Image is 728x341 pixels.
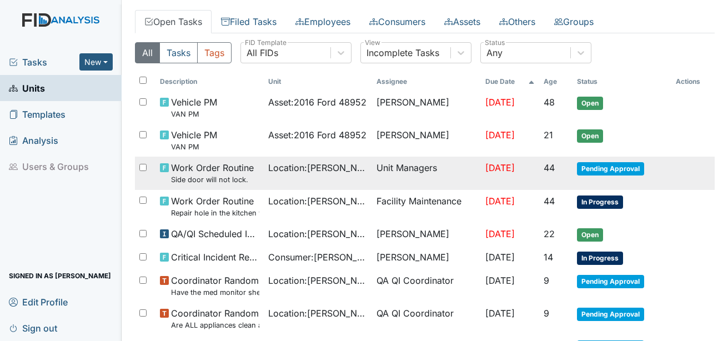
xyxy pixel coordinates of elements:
span: QA/QI Scheduled Inspection [171,227,259,240]
a: Open Tasks [135,10,212,33]
span: Asset : 2016 Ford 48952 [268,128,366,142]
span: 21 [544,129,553,141]
a: Others [490,10,545,33]
button: Tags [197,42,232,63]
div: Any [486,46,503,59]
small: VAN PM [171,109,217,119]
span: Location : [PERSON_NAME]. ICF [268,161,368,174]
span: 44 [544,195,555,207]
td: Unit Managers [372,157,480,189]
span: Pending Approval [577,162,644,175]
span: Location : [PERSON_NAME]. ICF [268,227,368,240]
span: Vehicle PM VAN PM [171,96,217,119]
span: Open [577,129,603,143]
span: [DATE] [485,275,515,286]
a: Assets [435,10,490,33]
span: 44 [544,162,555,173]
small: Are ALL appliances clean and working properly? [171,320,259,330]
td: [PERSON_NAME] [372,223,480,246]
td: [PERSON_NAME] [372,246,480,269]
span: 9 [544,308,549,319]
small: Side door will not lock. [171,174,254,185]
small: VAN PM [171,142,217,152]
td: [PERSON_NAME] [372,91,480,124]
span: Location : [PERSON_NAME]. ICF [268,307,368,320]
a: Tasks [9,56,79,69]
span: Work Order Routine Side door will not lock. [171,161,254,185]
small: Repair hole in the kitchen wall. [171,208,259,218]
span: Templates [9,106,66,123]
span: 22 [544,228,555,239]
th: Actions [671,72,715,91]
span: Asset : 2016 Ford 48952 [268,96,366,109]
span: Location : [PERSON_NAME]. ICF [268,194,368,208]
a: Filed Tasks [212,10,286,33]
span: Coordinator Random Have the med monitor sheets been filled out? [171,274,259,298]
span: [DATE] [485,195,515,207]
span: [DATE] [485,252,515,263]
th: Toggle SortBy [539,72,573,91]
td: Facility Maintenance [372,190,480,223]
span: 14 [544,252,553,263]
span: Location : [PERSON_NAME]. ICF [268,274,368,287]
span: Signed in as [PERSON_NAME] [9,267,111,284]
span: 48 [544,97,555,108]
span: [DATE] [485,129,515,141]
span: [DATE] [485,228,515,239]
button: New [79,53,113,71]
div: All FIDs [247,46,278,59]
span: Sign out [9,319,57,337]
span: Consumer : [PERSON_NAME] [268,250,368,264]
div: Incomplete Tasks [366,46,439,59]
span: Open [577,228,603,242]
input: Toggle All Rows Selected [139,77,147,84]
span: Analysis [9,132,58,149]
button: Tasks [159,42,198,63]
span: In Progress [577,252,623,265]
span: [DATE] [485,308,515,319]
span: [DATE] [485,162,515,173]
span: Pending Approval [577,308,644,321]
a: Groups [545,10,603,33]
small: Have the med monitor sheets been filled out? [171,287,259,298]
span: Edit Profile [9,293,68,310]
th: Toggle SortBy [155,72,264,91]
span: [DATE] [485,97,515,108]
span: In Progress [577,195,623,209]
a: Employees [286,10,360,33]
td: [PERSON_NAME] [372,124,480,157]
div: Type filter [135,42,232,63]
td: QA QI Coordinator [372,269,480,302]
th: Toggle SortBy [481,72,539,91]
span: 9 [544,275,549,286]
span: Vehicle PM VAN PM [171,128,217,152]
button: All [135,42,160,63]
td: QA QI Coordinator [372,302,480,335]
span: Units [9,79,45,97]
th: Toggle SortBy [264,72,372,91]
th: Toggle SortBy [573,72,671,91]
span: Critical Incident Report [171,250,259,264]
span: Pending Approval [577,275,644,288]
span: Work Order Routine Repair hole in the kitchen wall. [171,194,259,218]
span: Coordinator Random Are ALL appliances clean and working properly? [171,307,259,330]
span: Open [577,97,603,110]
a: Consumers [360,10,435,33]
th: Assignee [372,72,480,91]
